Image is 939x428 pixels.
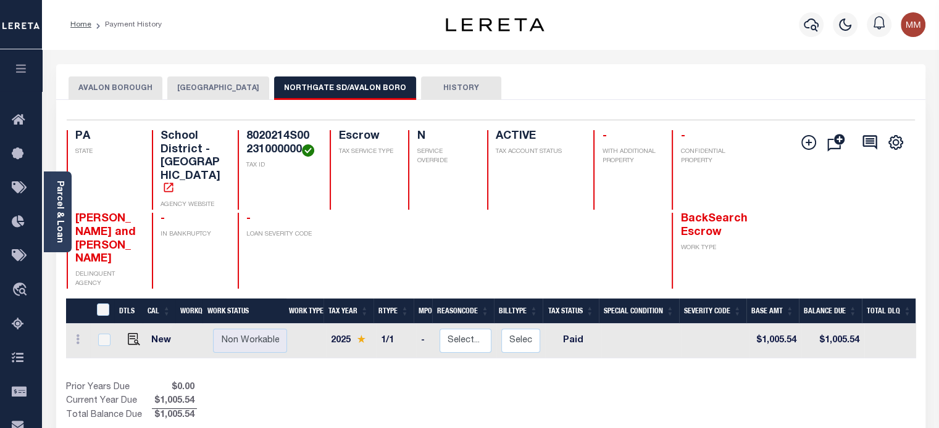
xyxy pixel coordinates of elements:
[75,130,138,144] h4: PA
[417,130,472,144] h4: N
[274,76,416,100] button: NORTHGATE SD/AVALON BORO
[91,19,162,30] li: Payment History
[70,21,91,28] a: Home
[432,298,494,324] th: ReasonCode: activate to sort column ascending
[496,130,579,144] h4: ACTIVE
[161,230,223,239] p: IN BANKRUPTCY
[323,298,374,324] th: Tax Year: activate to sort column ascending
[799,298,862,324] th: Balance Due: activate to sort column ascending
[114,298,143,324] th: DTLS
[680,213,747,238] span: BackSearch Escrow
[417,147,472,166] p: SERVICE OVERRIDE
[680,147,743,166] p: CONFIDENTIAL PROPERTY
[338,147,393,157] p: TAX SERVICE TYPE
[680,131,685,142] span: -
[602,131,606,142] span: -
[161,200,223,210] p: AGENCY WEBSITE
[55,181,64,243] a: Parcel & Loan
[496,147,579,157] p: TAX ACCOUNT STATUS
[69,76,162,100] button: AVALON BOROUGH
[202,298,286,324] th: Work Status
[494,298,543,324] th: BillType: activate to sort column ascending
[446,18,545,31] img: logo-dark.svg
[901,12,925,37] img: svg+xml;base64,PHN2ZyB4bWxucz0iaHR0cDovL3d3dy53My5vcmcvMjAwMC9zdmciIHBvaW50ZXItZXZlbnRzPSJub25lIi...
[246,161,315,170] p: TAX ID
[161,213,165,224] span: -
[75,270,138,289] p: DELINQUENT AGENCY
[376,324,416,358] td: 1/1
[338,130,393,144] h4: Escrow
[543,298,599,324] th: Tax Status: activate to sort column ascending
[284,298,323,324] th: Work Type
[746,298,799,324] th: Base Amt: activate to sort column ascending
[326,324,376,358] td: 2025
[246,130,315,157] h4: 8020214S00231000000
[12,282,31,298] i: travel_explore
[75,147,138,157] p: STATE
[75,213,136,265] span: [PERSON_NAME] and [PERSON_NAME]
[143,298,175,324] th: CAL: activate to sort column ascending
[90,298,115,324] th: &nbsp;
[66,408,152,422] td: Total Balance Due
[246,213,251,224] span: -
[246,230,315,239] p: LOAN SEVERITY CODE
[66,381,152,395] td: Prior Years Due
[66,395,152,408] td: Current Year Due
[167,76,269,100] button: [GEOGRAPHIC_DATA]
[602,147,657,166] p: WITH ADDITIONAL PROPERTY
[862,298,916,324] th: Total DLQ: activate to sort column ascending
[801,324,864,358] td: $1,005.54
[175,298,202,324] th: WorkQ
[416,324,435,358] td: -
[66,298,90,324] th: &nbsp;&nbsp;&nbsp;&nbsp;&nbsp;&nbsp;&nbsp;&nbsp;&nbsp;&nbsp;
[152,409,197,422] span: $1,005.54
[152,395,197,408] span: $1,005.54
[749,324,801,358] td: $1,005.54
[146,324,180,358] td: New
[680,244,743,253] p: WORK TYPE
[599,298,679,324] th: Special Condition: activate to sort column ascending
[679,298,746,324] th: Severity Code: activate to sort column ascending
[357,335,365,343] img: Star.svg
[421,76,501,100] button: HISTORY
[152,381,197,395] span: $0.00
[545,324,601,358] td: Paid
[414,298,432,324] th: MPO
[161,130,223,197] h4: School District - [GEOGRAPHIC_DATA]
[374,298,414,324] th: RType: activate to sort column ascending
